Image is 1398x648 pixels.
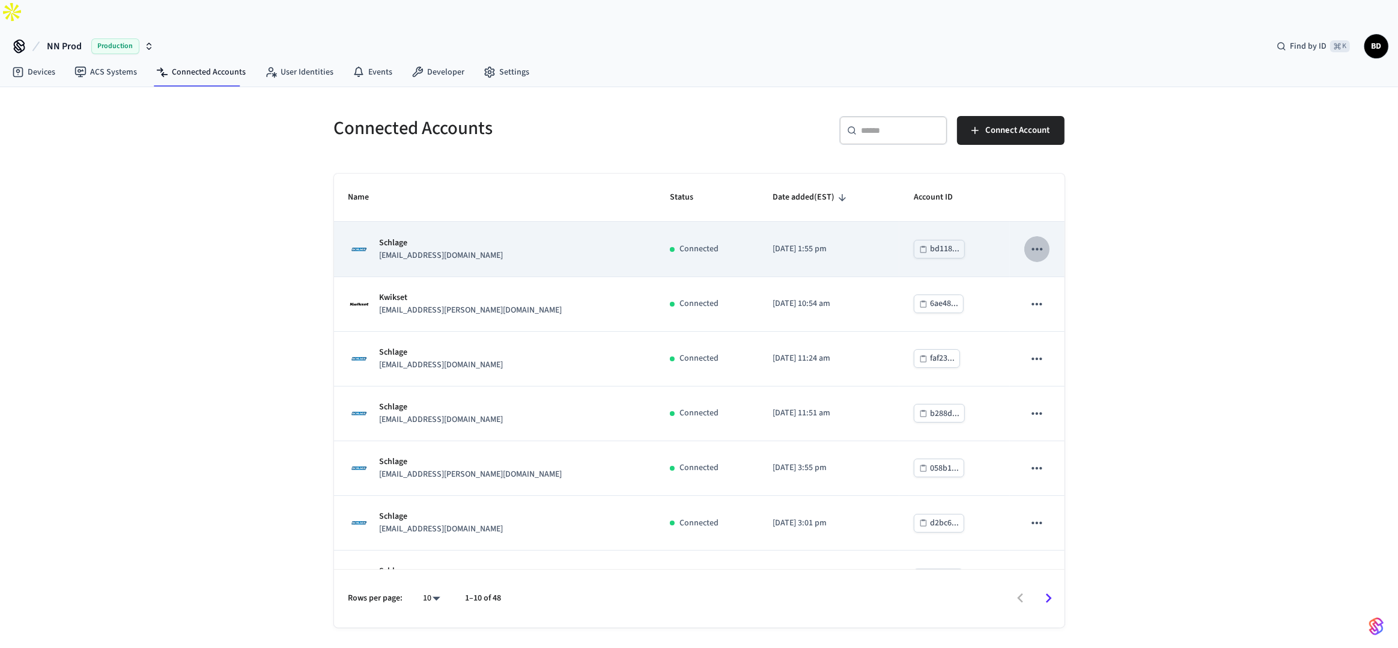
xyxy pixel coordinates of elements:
p: [DATE] 11:51 am [773,407,885,420]
p: Connected [679,517,719,530]
img: Schlage Logo, Square [348,567,370,588]
p: Connected [679,298,719,310]
div: 10 [418,590,446,607]
p: Kwikset [380,292,562,304]
p: Schlage [380,346,503,359]
span: Date added(EST) [773,188,850,207]
button: BD [1364,34,1388,58]
p: Schlage [380,237,503,249]
div: bd118... [930,242,959,257]
span: Account ID [914,188,968,207]
span: NN Prod [47,39,82,53]
p: [EMAIL_ADDRESS][PERSON_NAME][DOMAIN_NAME] [380,304,562,317]
img: Schlage Logo, Square [348,403,370,424]
a: Connected Accounts [147,61,255,83]
h5: Connected Accounts [334,116,692,141]
a: Developer [402,61,474,83]
p: Connected [679,462,719,474]
p: Rows per page: [348,592,403,605]
button: d2bc6... [914,514,964,533]
span: ⌘ K [1330,40,1350,52]
a: Events [343,61,402,83]
img: Schlage Logo, Square [348,348,370,370]
p: Connected [679,352,719,365]
button: 6ae48... [914,295,964,313]
p: Schlage [380,565,503,578]
button: faf23... [914,349,960,368]
div: 6ae48... [930,296,958,311]
p: [EMAIL_ADDRESS][DOMAIN_NAME] [380,249,503,262]
button: bd118... [914,240,965,258]
p: [DATE] 10:54 am [773,298,885,310]
p: Connected [679,243,719,255]
span: Status [670,188,709,207]
span: BD [1366,35,1387,57]
p: Schlage [380,401,503,414]
p: Schlage [380,456,562,468]
button: b288d... [914,404,965,423]
div: b288d... [930,406,959,421]
p: Schlage [380,510,503,523]
p: [DATE] 1:55 pm [773,243,885,255]
a: Settings [474,61,539,83]
p: [EMAIL_ADDRESS][PERSON_NAME][DOMAIN_NAME] [380,468,562,481]
button: 058b1... [914,459,964,477]
a: ACS Systems [65,61,147,83]
p: [EMAIL_ADDRESS][DOMAIN_NAME] [380,359,503,371]
span: Production [91,38,139,54]
div: d2bc6... [930,516,959,531]
button: Go to next page [1035,584,1063,613]
p: [DATE] 3:55 pm [773,462,885,474]
p: [DATE] 11:24 am [773,352,885,365]
button: Connect Account [957,116,1065,145]
p: 1–10 of 48 [466,592,502,605]
p: [DATE] 3:01 pm [773,517,885,530]
div: faf23... [930,351,955,366]
a: Devices [2,61,65,83]
img: Schlage Logo, Square [348,457,370,479]
img: Schlage Logo, Square [348,239,370,260]
img: SeamLogoGradient.69752ec5.svg [1369,617,1384,636]
p: [EMAIL_ADDRESS][DOMAIN_NAME] [380,414,503,426]
p: Connected [679,407,719,420]
a: User Identities [255,61,343,83]
span: Find by ID [1290,40,1327,52]
span: Name [348,188,385,207]
img: Schlage Logo, Square [348,512,370,534]
img: Kwikset Logo, Square [348,293,370,315]
div: Find by ID⌘ K [1267,35,1360,57]
span: Connect Account [986,123,1050,138]
div: 058b1... [930,461,959,476]
p: [EMAIL_ADDRESS][DOMAIN_NAME] [380,523,503,536]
